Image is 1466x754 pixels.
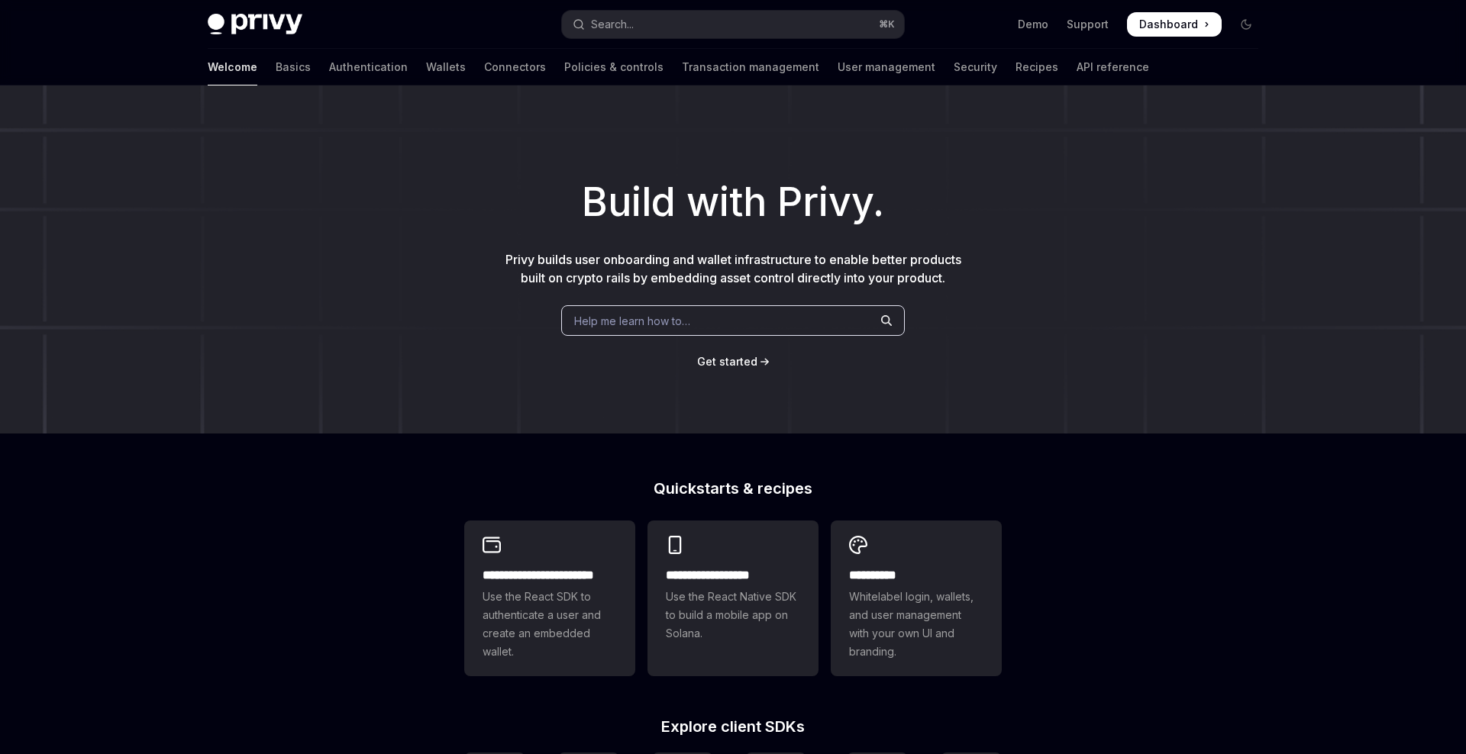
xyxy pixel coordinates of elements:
[954,49,997,85] a: Security
[1018,17,1048,32] a: Demo
[697,355,757,368] span: Get started
[591,15,634,34] div: Search...
[483,588,617,661] span: Use the React SDK to authenticate a user and create an embedded wallet.
[276,49,311,85] a: Basics
[329,49,408,85] a: Authentication
[574,313,690,329] span: Help me learn how to…
[464,719,1002,734] h2: Explore client SDKs
[647,520,819,676] a: **** **** **** ***Use the React Native SDK to build a mobile app on Solana.
[24,172,1442,232] h1: Build with Privy.
[208,49,257,85] a: Welcome
[1067,17,1109,32] a: Support
[484,49,546,85] a: Connectors
[464,481,1002,496] h2: Quickstarts & recipes
[682,49,819,85] a: Transaction management
[564,49,664,85] a: Policies & controls
[562,11,904,38] button: Open search
[697,354,757,369] a: Get started
[838,49,935,85] a: User management
[505,252,961,285] span: Privy builds user onboarding and wallet infrastructure to enable better products built on crypto ...
[208,14,302,35] img: dark logo
[831,520,1002,676] a: **** *****Whitelabel login, wallets, and user management with your own UI and branding.
[1234,12,1258,37] button: Toggle dark mode
[426,49,466,85] a: Wallets
[879,18,895,31] span: ⌘ K
[1016,49,1058,85] a: Recipes
[666,588,800,643] span: Use the React Native SDK to build a mobile app on Solana.
[1127,12,1222,37] a: Dashboard
[1139,17,1198,32] span: Dashboard
[1077,49,1149,85] a: API reference
[849,588,983,661] span: Whitelabel login, wallets, and user management with your own UI and branding.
